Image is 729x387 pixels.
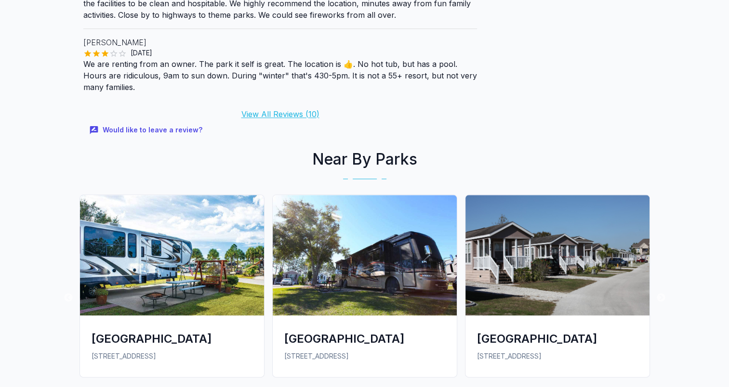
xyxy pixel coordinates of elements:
[83,58,477,93] p: We are renting from an owner. The park it self is great. The location is 👍. No hot tub, but has a...
[92,331,252,347] div: [GEOGRAPHIC_DATA]
[127,48,156,58] span: [DATE]
[92,351,252,361] p: [STREET_ADDRESS]
[273,195,457,315] img: Lake Magic RV Resort
[268,194,461,385] a: Lake Magic RV Resort[GEOGRAPHIC_DATA][STREET_ADDRESS]
[83,37,477,48] p: [PERSON_NAME]
[284,351,445,361] p: [STREET_ADDRESS]
[76,194,268,385] a: Orlando RV Resort[GEOGRAPHIC_DATA][STREET_ADDRESS]
[76,148,654,171] h2: Near By Parks
[80,195,264,315] img: Orlando RV Resort
[477,351,638,361] p: [STREET_ADDRESS]
[83,120,210,141] button: Would like to leave a review?
[241,109,319,119] a: View All Reviews (10)
[656,293,666,303] button: Next
[465,195,649,315] img: Lake Magic RV Resort
[461,194,654,385] a: Lake Magic RV Resort[GEOGRAPHIC_DATA][STREET_ADDRESS]
[64,293,73,303] button: Previous
[477,331,638,347] div: [GEOGRAPHIC_DATA]
[284,331,445,347] div: [GEOGRAPHIC_DATA]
